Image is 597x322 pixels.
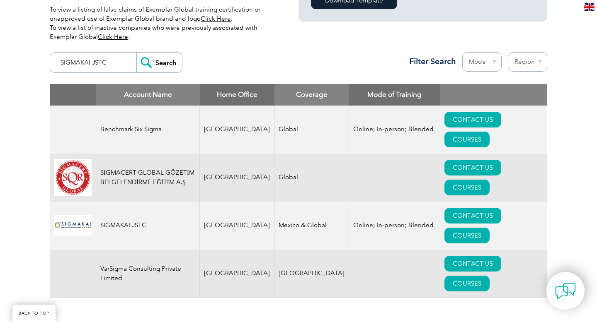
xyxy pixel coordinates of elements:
img: contact-chat.png [555,281,576,301]
td: [GEOGRAPHIC_DATA] [200,250,274,298]
a: COURSES [444,132,490,147]
a: CONTACT US [444,208,501,223]
td: Mexico & Global [274,202,349,250]
th: Coverage: activate to sort column ascending [274,84,349,106]
td: Global [274,154,349,202]
td: [GEOGRAPHIC_DATA] [274,250,349,298]
img: 2588ad90-aae8-ea11-a817-000d3ae11abd-logo.jpg [54,215,92,235]
td: SİGMACERT GLOBAL GÖZETİM BELGELENDİRME EĞİTİM A.Ş [96,154,200,202]
th: Home Office: activate to sort column ascending [200,84,274,106]
td: Global [274,106,349,154]
a: CONTACT US [444,256,501,272]
a: BACK TO TOP [12,305,56,322]
input: Search [136,53,182,72]
th: Account Name: activate to sort column descending [96,84,200,106]
h3: Filter Search [404,56,456,67]
td: Online; In-person; Blended [349,106,440,154]
p: To view a listing of false claims of Exemplar Global training certification or unapproved use of ... [50,5,274,41]
td: [GEOGRAPHIC_DATA] [200,154,274,202]
a: CONTACT US [444,112,501,127]
a: CONTACT US [444,160,501,175]
a: Click Here [98,33,128,41]
a: COURSES [444,228,490,243]
td: [GEOGRAPHIC_DATA] [200,106,274,154]
a: COURSES [444,180,490,195]
a: COURSES [444,276,490,291]
a: Click Here [201,15,231,22]
th: : activate to sort column ascending [440,84,547,106]
img: 96bcf279-912b-ec11-b6e6-002248183798-logo.jpg [54,159,92,196]
td: Online; In-person; Blended [349,202,440,250]
td: Benchmark Six Sigma [96,106,200,154]
td: SIGMAKAI JSTC [96,202,200,250]
td: VarSigma Consulting Private Limited [96,250,200,298]
td: [GEOGRAPHIC_DATA] [200,202,274,250]
th: Mode of Training: activate to sort column ascending [349,84,440,106]
img: en [584,3,595,11]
